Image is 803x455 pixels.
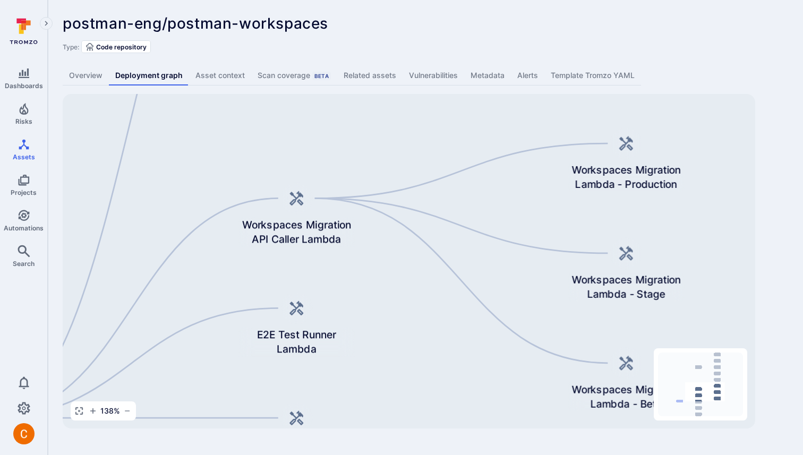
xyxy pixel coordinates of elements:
[40,17,53,30] button: Expand navigation menu
[258,70,331,81] div: Scan coverage
[568,162,685,192] span: Workspaces Migration Lambda - Production
[544,66,641,85] a: Template Tromzo YAML
[568,382,685,411] span: Workspaces Migration Lambda - Beta
[15,117,32,125] span: Risks
[5,82,43,90] span: Dashboards
[189,66,251,85] a: Asset context
[238,217,355,246] span: Workspaces Migration API Caller Lambda
[63,66,109,85] a: Overview
[511,66,544,85] a: Alerts
[11,188,37,196] span: Projects
[96,43,147,51] span: Code repository
[4,224,44,232] span: Automations
[337,66,403,85] a: Related assets
[42,19,50,28] i: Expand navigation menu
[13,260,35,268] span: Search
[13,153,35,161] span: Assets
[464,66,511,85] a: Metadata
[100,406,120,416] span: 138 %
[238,327,355,356] span: E2E Test Runner Lambda
[63,43,79,51] span: Type:
[312,72,331,80] div: Beta
[13,423,35,444] img: ACg8ocJuq_DPPTkXyD9OlTnVLvDrpObecjcADscmEHLMiTyEnTELew=s96-c
[63,14,328,32] span: postman-eng/postman-workspaces
[403,66,464,85] a: Vulnerabilities
[13,423,35,444] div: Camilo Rivera
[568,272,685,302] span: Workspaces Migration Lambda - Stage
[63,66,788,85] div: Asset tabs
[109,66,189,85] a: Deployment graph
